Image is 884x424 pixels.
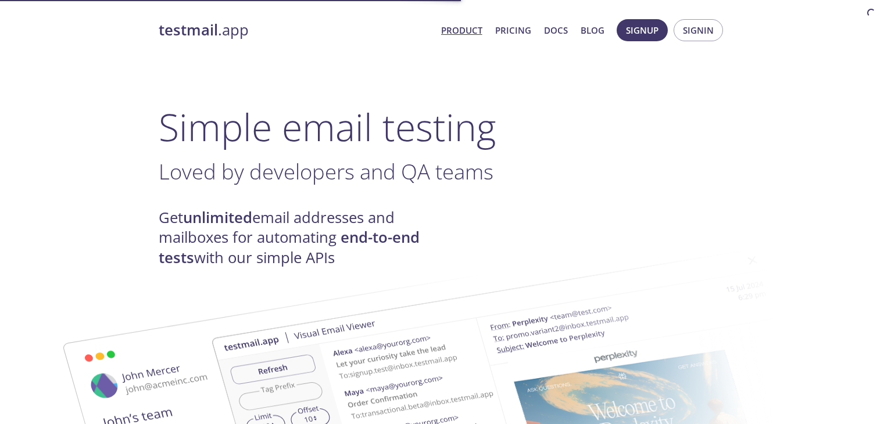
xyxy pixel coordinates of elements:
a: Docs [544,23,568,38]
span: Signin [683,23,714,38]
a: Pricing [495,23,531,38]
h1: Simple email testing [159,105,726,149]
a: testmail.app [159,20,432,40]
h4: Get email addresses and mailboxes for automating with our simple APIs [159,208,442,268]
span: Signup [626,23,658,38]
span: Loved by developers and QA teams [159,157,493,186]
strong: unlimited [183,207,252,228]
button: Signin [674,19,723,41]
strong: end-to-end tests [159,227,420,267]
strong: testmail [159,20,218,40]
a: Product [441,23,482,38]
a: Blog [581,23,604,38]
button: Signup [617,19,668,41]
